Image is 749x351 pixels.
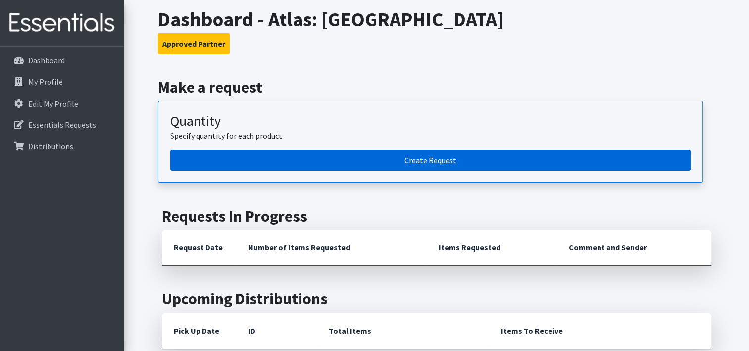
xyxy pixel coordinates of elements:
img: HumanEssentials [4,6,120,40]
button: Approved Partner [158,33,230,54]
p: My Profile [28,77,63,87]
th: Total Items [317,313,489,349]
p: Edit My Profile [28,99,78,109]
h2: Requests In Progress [162,207,711,226]
th: ID [236,313,317,349]
p: Specify quantity for each product. [170,130,691,142]
p: Dashboard [28,56,65,65]
a: Edit My Profile [4,94,120,114]
th: Items Requested [427,230,557,266]
h3: Quantity [170,113,691,130]
th: Comment and Sender [557,230,711,266]
p: Essentials Requests [28,120,96,130]
a: Distributions [4,136,120,156]
a: Create a request by quantity [170,150,691,171]
th: Items To Receive [489,313,711,349]
p: Distributions [28,141,73,151]
h1: Dashboard - Atlas: [GEOGRAPHIC_DATA] [158,7,715,31]
a: Essentials Requests [4,115,120,135]
h2: Upcoming Distributions [162,290,711,308]
th: Number of Items Requested [236,230,427,266]
a: Dashboard [4,51,120,70]
th: Request Date [162,230,236,266]
th: Pick Up Date [162,313,236,349]
a: My Profile [4,72,120,92]
h2: Make a request [158,78,715,97]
